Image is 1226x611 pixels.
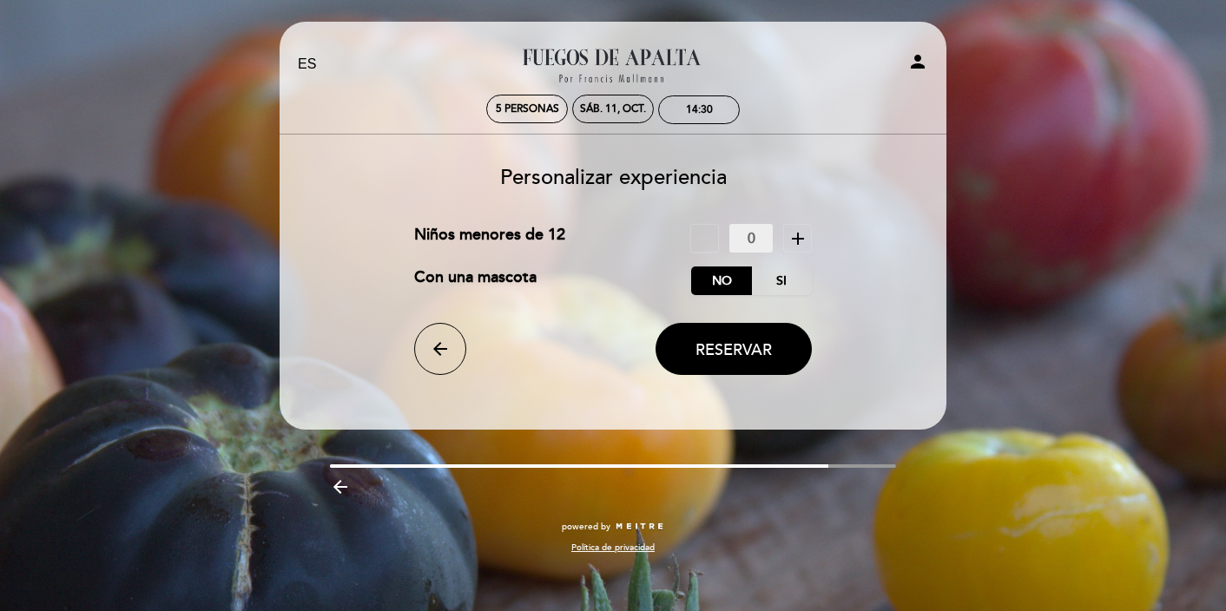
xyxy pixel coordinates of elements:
img: MEITRE [615,522,664,531]
a: Fuegos de Apalta [504,41,722,89]
button: Reservar [656,323,812,375]
i: person [907,51,928,72]
div: Con una mascota [414,266,537,295]
button: arrow_back [414,323,466,375]
i: add [788,228,808,249]
i: arrow_back [430,338,451,359]
div: sáb. 11, oct. [580,102,646,115]
span: Personalizar experiencia [500,165,727,190]
div: 14:30 [686,103,713,116]
span: Reservar [695,340,772,359]
div: Niños menores de 12 [414,224,565,253]
i: remove [695,228,715,249]
button: person [907,51,928,78]
a: Política de privacidad [571,542,655,554]
span: powered by [562,521,610,533]
label: Si [751,266,812,295]
a: powered by [562,521,664,533]
label: No [691,266,752,295]
i: arrow_backward [330,476,351,497]
span: 5 personas [496,102,559,115]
